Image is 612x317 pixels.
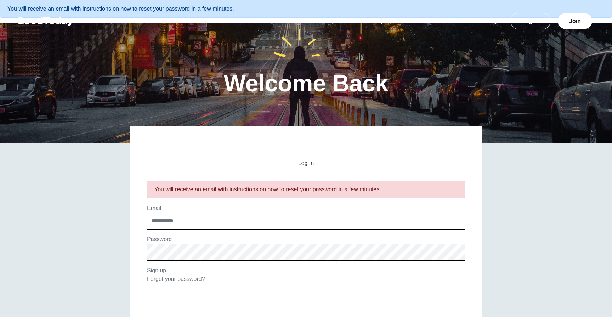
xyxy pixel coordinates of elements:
img: GoodToday [17,17,74,26]
a: Teams [442,18,476,24]
div: You will receive an email with instructions on how to reset your password in a few minutes. [154,185,458,194]
a: FAQ [477,18,506,24]
label: Password [147,236,172,242]
h2: Log In [147,160,465,166]
a: Sign up [147,267,166,273]
h1: Welcome Back [224,72,389,95]
label: Email [147,205,161,211]
a: [DATE] Cause [356,18,409,24]
a: Log In [510,13,551,29]
a: Forgot your password? [147,276,205,282]
a: Join [558,13,592,29]
a: About [409,18,441,24]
